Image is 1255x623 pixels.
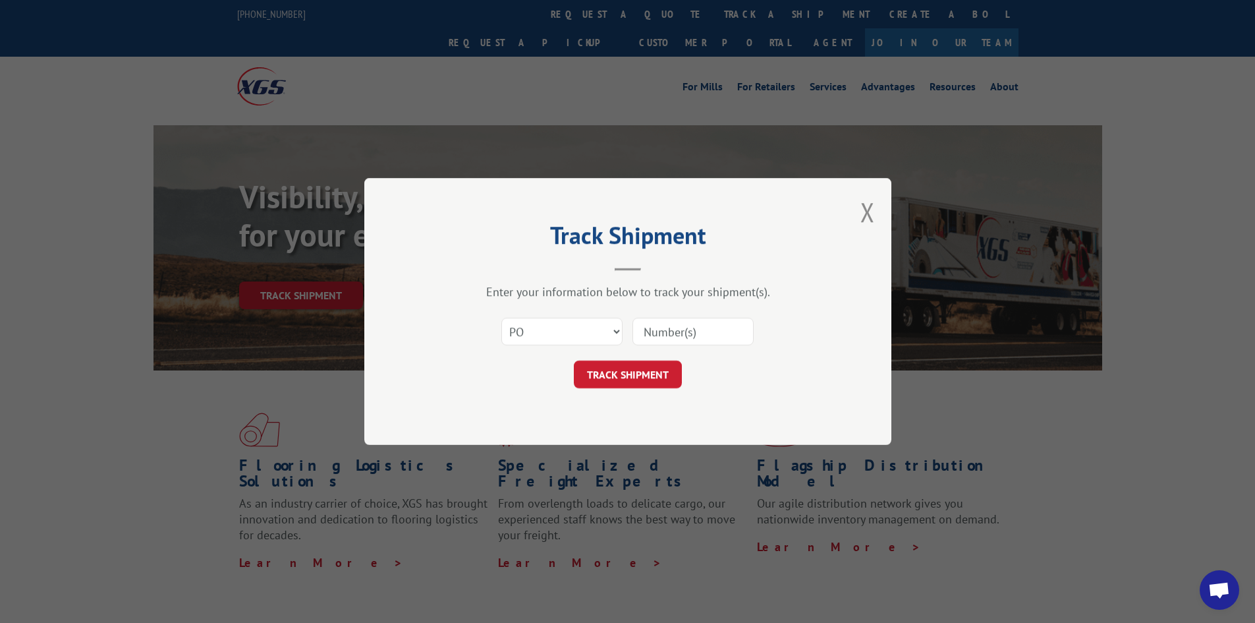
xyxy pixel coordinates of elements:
button: Close modal [860,194,875,229]
h2: Track Shipment [430,226,825,251]
div: Enter your information below to track your shipment(s). [430,284,825,299]
div: Open chat [1200,570,1239,610]
button: TRACK SHIPMENT [574,361,682,388]
input: Number(s) [632,318,754,345]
